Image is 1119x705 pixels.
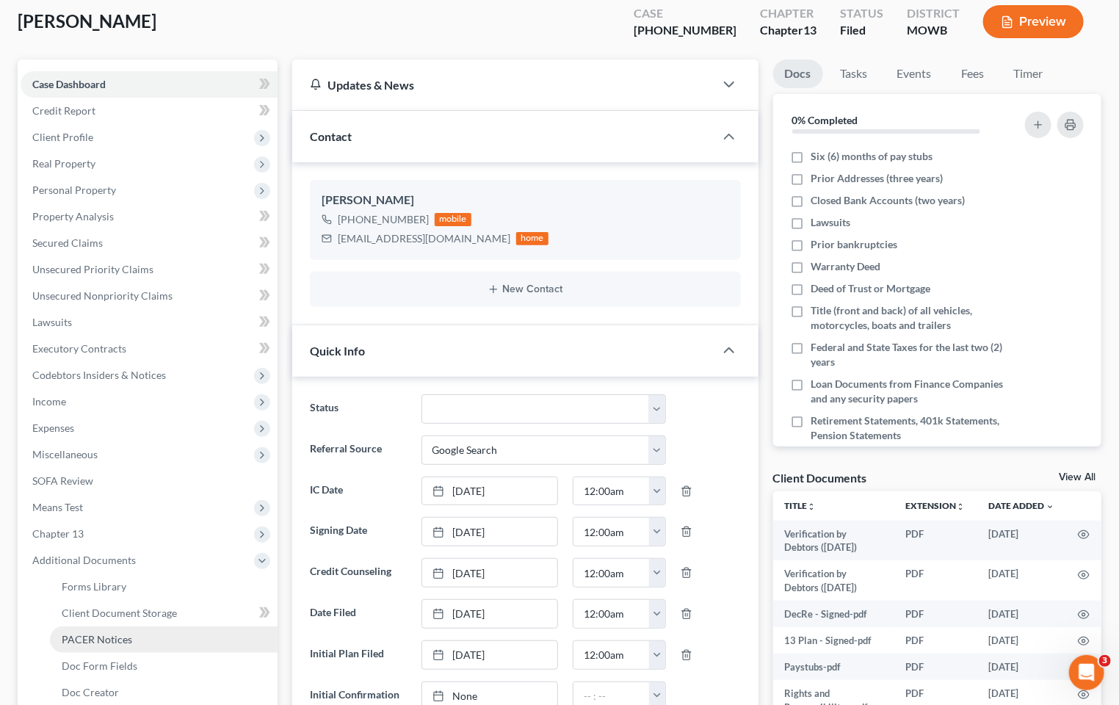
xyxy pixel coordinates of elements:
a: Property Analysis [21,203,278,230]
td: DecRe - Signed-pdf [773,601,894,627]
label: Credit Counseling [303,558,414,587]
a: SOFA Review [21,468,278,494]
span: Forms Library [62,580,126,593]
input: -- : -- [573,518,650,546]
a: Forms Library [50,574,278,600]
div: [PERSON_NAME] [322,192,729,209]
i: unfold_more [808,502,816,511]
label: Signing Date [303,517,414,546]
a: Unsecured Nonpriority Claims [21,283,278,309]
span: [PERSON_NAME] [18,10,156,32]
iframe: Intercom live chat [1069,655,1104,690]
a: Extensionunfold_more [905,500,965,511]
span: Loan Documents from Finance Companies and any security papers [811,377,1007,406]
a: Client Document Storage [50,600,278,626]
span: Prior bankruptcies [811,237,898,252]
label: Referral Source [303,435,414,465]
td: 13 Plan - Signed-pdf [773,627,894,654]
input: -- : -- [573,477,650,505]
a: Executory Contracts [21,336,278,362]
a: [DATE] [422,641,557,669]
span: Federal and State Taxes for the last two (2) years [811,340,1007,369]
div: Status [840,5,883,22]
input: -- : -- [573,641,650,669]
td: Verification by Debtors ([DATE]) [773,521,894,561]
button: Preview [983,5,1084,38]
span: Income [32,395,66,408]
button: New Contact [322,283,729,295]
a: Secured Claims [21,230,278,256]
span: Expenses [32,422,74,434]
td: [DATE] [977,560,1066,601]
span: Doc Creator [62,686,119,698]
div: [PHONE_NUMBER] [634,22,736,39]
i: unfold_more [956,502,965,511]
span: Unsecured Nonpriority Claims [32,289,173,302]
div: Chapter [760,22,816,39]
span: PACER Notices [62,633,132,646]
span: Warranty Deed [811,259,881,274]
span: Miscellaneous [32,448,98,460]
span: Credit Report [32,104,95,117]
span: Personal Property [32,184,116,196]
label: IC Date [303,477,414,506]
span: Case Dashboard [32,78,106,90]
span: Real Property [32,157,95,170]
div: Case [634,5,736,22]
span: Quick Info [310,344,365,358]
span: Closed Bank Accounts (two years) [811,193,966,208]
td: [DATE] [977,654,1066,680]
label: Status [303,394,414,424]
a: Case Dashboard [21,71,278,98]
td: PDF [894,601,977,627]
a: Timer [1002,59,1055,88]
span: Codebtors Insiders & Notices [32,369,166,381]
span: Contact [310,129,352,143]
span: Lawsuits [32,316,72,328]
a: Fees [949,59,996,88]
td: PDF [894,627,977,654]
div: Client Documents [773,470,867,485]
div: Chapter [760,5,816,22]
i: expand_more [1046,502,1054,511]
td: [DATE] [977,627,1066,654]
a: [DATE] [422,477,557,505]
a: Date Added expand_more [988,500,1054,511]
td: Verification by Debtors ([DATE]) [773,560,894,601]
span: 3 [1099,655,1111,667]
span: Deed of Trust or Mortgage [811,281,931,296]
a: Docs [773,59,823,88]
div: Updates & News [310,77,697,93]
td: [DATE] [977,521,1066,561]
span: Retirement Statements, 401k Statements, Pension Statements [811,413,1007,443]
div: home [516,232,548,245]
td: PDF [894,560,977,601]
span: Prior Addresses (three years) [811,171,944,186]
span: Additional Documents [32,554,136,566]
a: View All [1059,472,1096,482]
span: Lawsuits [811,215,851,230]
div: Filed [840,22,883,39]
label: Initial Plan Filed [303,640,414,670]
span: Title (front and back) of all vehicles, motorcycles, boats and trailers [811,303,1007,333]
span: Executory Contracts [32,342,126,355]
span: Means Test [32,501,83,513]
a: Unsecured Priority Claims [21,256,278,283]
label: Date Filed [303,599,414,629]
div: mobile [435,213,471,226]
td: [DATE] [977,601,1066,627]
div: District [907,5,960,22]
a: [DATE] [422,559,557,587]
input: -- : -- [573,559,650,587]
a: Credit Report [21,98,278,124]
span: Property Analysis [32,210,114,223]
a: Tasks [829,59,880,88]
a: Titleunfold_more [785,500,816,511]
td: PDF [894,521,977,561]
td: Paystubs-pdf [773,654,894,680]
span: Six (6) months of pay stubs [811,149,933,164]
div: MOWB [907,22,960,39]
strong: 0% Completed [792,114,858,126]
span: SOFA Review [32,474,93,487]
a: Events [886,59,944,88]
